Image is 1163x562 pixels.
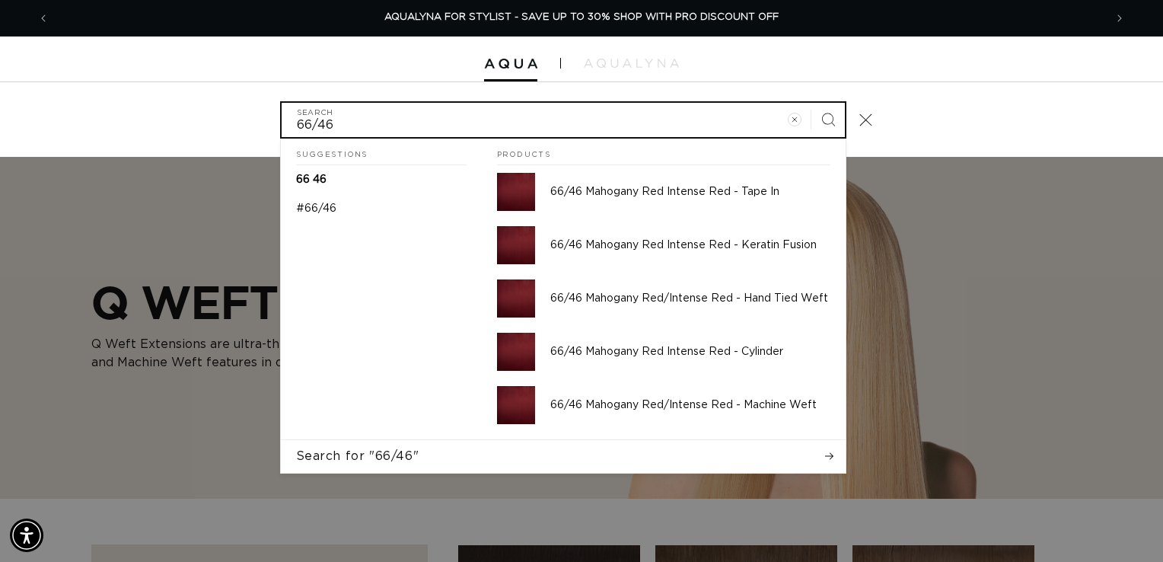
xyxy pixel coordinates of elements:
a: 66/46 Mahogany Red Intense Red - Keratin Fusion [482,219,846,272]
p: 66/46 Mahogany Red/Intense Red - Machine Weft [550,398,830,412]
h2: Suggestions [296,139,467,166]
h2: Products [497,139,830,166]
p: 66/46 Mahogany Red Intense Red - Tape In [550,185,830,199]
img: aqualyna.com [584,59,679,68]
p: 66/46 Mahogany Red/Intense Red - Hand Tied Weft [550,292,830,305]
button: Search [811,103,845,136]
iframe: Chat Widget [1087,489,1163,562]
button: Clear search term [778,103,811,136]
img: 66/46 Mahogany Red/Intense Red - Machine Weft [497,386,535,424]
img: 66/46 Mahogany Red Intense Red - Tape In [497,173,535,211]
input: Search [282,103,845,137]
a: 66/46 Mahogany Red/Intense Red - Hand Tied Weft [482,272,846,325]
button: Close [849,103,883,136]
a: 66/46 Mahogany Red/Intense Red - Machine Weft [482,378,846,432]
p: 66/46 Mahogany Red Intense Red - Keratin Fusion [550,238,830,252]
a: 66 46 [281,165,482,194]
a: 66/46 Mahogany Red Intense Red - Cylinder [482,325,846,378]
span: Search for "66/46" [296,448,419,465]
button: Previous announcement [27,4,60,33]
img: Aqua Hair Extensions [484,59,537,69]
p: #66/46 [296,202,336,216]
span: 66 46 [296,174,327,185]
a: #66/46 [281,194,482,223]
p: 66 46 [296,173,327,187]
img: 66/46 Mahogany Red Intense Red - Cylinder [497,333,535,371]
p: 66/46 Mahogany Red Intense Red - Cylinder [550,345,830,359]
span: AQUALYNA FOR STYLIST - SAVE UP TO 30% SHOP WITH PRO DISCOUNT OFF [384,12,779,22]
img: 66/46 Mahogany Red/Intense Red - Hand Tied Weft [497,279,535,318]
button: Next announcement [1103,4,1136,33]
img: 66/46 Mahogany Red Intense Red - Keratin Fusion [497,226,535,264]
a: 66/46 Mahogany Red Intense Red - Tape In [482,165,846,219]
div: Accessibility Menu [10,519,43,552]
